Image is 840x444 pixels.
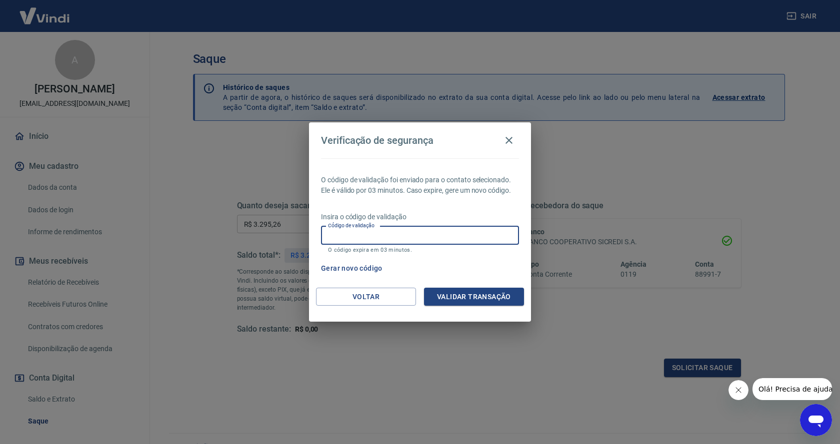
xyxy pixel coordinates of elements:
[800,404,832,436] iframe: Botão para abrir a janela de mensagens
[752,378,832,400] iframe: Mensagem da empresa
[424,288,524,306] button: Validar transação
[316,288,416,306] button: Voltar
[328,247,512,253] p: O código expira em 03 minutos.
[6,7,84,15] span: Olá! Precisa de ajuda?
[728,380,748,400] iframe: Fechar mensagem
[321,212,519,222] p: Insira o código de validação
[321,175,519,196] p: O código de validação foi enviado para o contato selecionado. Ele é válido por 03 minutos. Caso e...
[317,259,386,278] button: Gerar novo código
[321,134,433,146] h4: Verificação de segurança
[328,222,374,229] label: Código de validação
